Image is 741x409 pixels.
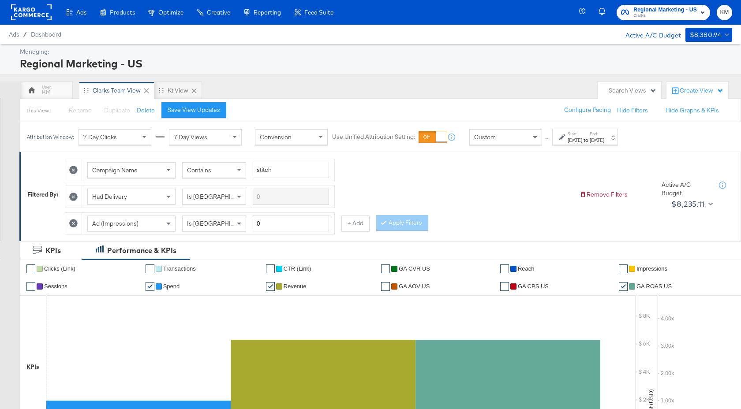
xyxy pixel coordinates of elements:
[76,9,86,16] span: Ads
[26,134,74,140] div: Attribution Window:
[619,264,628,273] a: ✔
[174,133,207,141] span: 7 Day Views
[9,31,19,38] span: Ads
[83,133,117,141] span: 7 Day Clicks
[27,190,58,199] div: Filtered By:
[341,216,370,231] button: + Add
[543,137,551,140] span: ↑
[582,137,590,143] strong: to
[616,28,681,41] div: Active A/C Budget
[92,219,138,227] span: Ad (Impressions)
[518,265,535,272] span: Reach
[580,190,628,199] button: Remove Filters
[92,166,138,174] span: Campaign Name
[93,86,141,95] div: Clarks Team View
[668,197,715,211] button: $8,235.11
[20,56,730,71] div: Regional Marketing - US
[609,86,657,95] div: Search Views
[92,193,127,201] span: Had Delivery
[717,5,732,20] button: KM
[159,88,164,93] div: Drag to reorder tab
[666,106,719,115] button: Hide Graphs & KPIs
[518,283,549,290] span: GA CPS US
[619,282,628,291] a: ✔
[168,106,220,114] div: Save View Updates
[26,107,50,114] div: This View:
[636,265,667,272] span: Impressions
[260,133,292,141] span: Conversion
[187,166,211,174] span: Contains
[84,88,89,93] div: Drag to reorder tab
[617,106,648,115] button: Hide Filters
[568,131,582,137] label: Start:
[558,102,617,118] button: Configure Pacing
[168,86,188,95] div: kt View
[104,106,130,114] span: Duplicate
[26,264,35,273] a: ✔
[146,282,154,291] a: ✔
[107,245,176,256] div: Performance & KPIs
[44,283,67,290] span: Sessions
[26,363,39,371] div: KPIs
[284,265,311,272] span: CTR (Link)
[633,12,697,19] span: Clarks
[161,102,226,118] button: Save View Updates
[332,133,415,141] label: Use Unified Attribution Setting:
[284,283,307,290] span: Revenue
[500,282,509,291] a: ✔
[662,181,710,197] div: Active A/C Budget
[636,283,672,290] span: GA ROAS US
[266,282,275,291] a: ✔
[690,30,722,41] div: $8,380.94
[381,264,390,273] a: ✔
[617,5,710,20] button: Regional Marketing - USClarks
[266,264,275,273] a: ✔
[304,9,333,16] span: Feed Suite
[207,9,230,16] span: Creative
[146,264,154,273] a: ✔
[163,265,196,272] span: Transactions
[399,265,430,272] span: GA CVR US
[137,106,155,115] button: Delete
[253,216,329,232] input: Enter a number
[633,5,697,15] span: Regional Marketing - US
[20,48,730,56] div: Managing:
[44,265,75,272] span: Clicks (Link)
[671,197,705,211] div: $8,235.11
[399,283,430,290] span: GA AOV US
[158,9,183,16] span: Optimize
[590,131,604,137] label: End:
[42,88,51,97] div: KM
[187,193,254,201] span: Is [GEOGRAPHIC_DATA]
[254,9,281,16] span: Reporting
[163,283,180,290] span: Spend
[110,9,135,16] span: Products
[69,106,92,114] span: Rename
[45,245,61,256] div: KPIs
[19,31,31,38] span: /
[590,137,604,144] div: [DATE]
[26,282,35,291] a: ✔
[680,86,724,95] div: Create View
[31,31,61,38] a: Dashboard
[253,162,329,178] input: Enter a search term
[474,133,496,141] span: Custom
[685,28,732,42] button: $8,380.94
[381,282,390,291] a: ✔
[720,7,729,18] span: KM
[568,137,582,144] div: [DATE]
[187,219,254,227] span: Is [GEOGRAPHIC_DATA]
[500,264,509,273] a: ✔
[253,189,329,205] input: Enter a search term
